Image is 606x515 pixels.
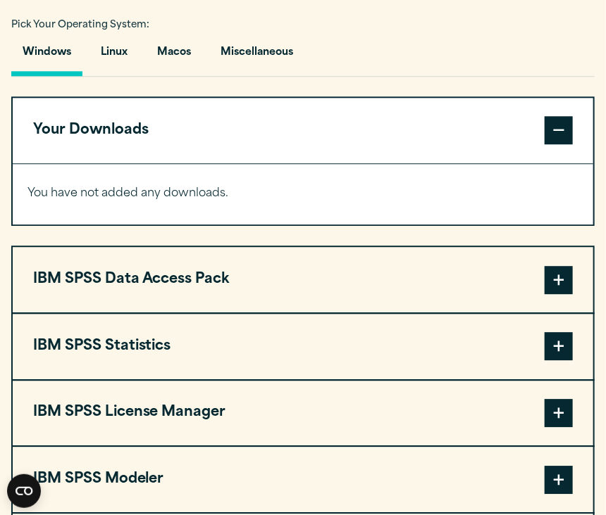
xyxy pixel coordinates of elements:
button: Your Downloads [13,98,593,163]
p: You have not added any downloads. [27,184,578,204]
button: Windows [11,36,82,76]
span: Pick Your Operating System: [11,20,149,30]
div: Your Downloads [13,163,593,224]
button: IBM SPSS Data Access Pack [13,247,593,312]
button: IBM SPSS Modeler [13,447,593,512]
button: Open CMP widget [7,474,41,508]
button: IBM SPSS License Manager [13,381,593,446]
button: Miscellaneous [209,36,304,76]
button: IBM SPSS Statistics [13,314,593,379]
button: Macos [146,36,202,76]
button: Linux [89,36,139,76]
